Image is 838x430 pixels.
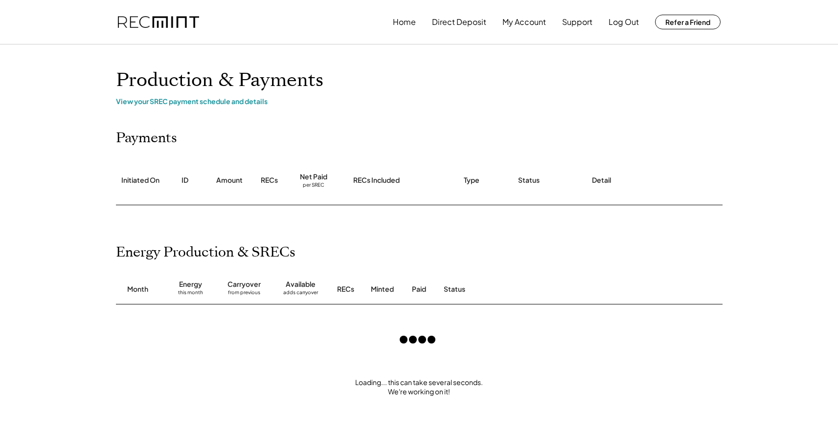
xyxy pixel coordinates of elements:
div: ID [181,175,188,185]
div: Initiated On [121,175,159,185]
div: Carryover [227,279,261,289]
div: RECs [261,175,278,185]
div: Net Paid [300,172,327,182]
button: Home [393,12,416,32]
div: Minted [371,284,394,294]
div: Paid [412,284,426,294]
div: from previous [228,289,260,299]
button: Refer a Friend [655,15,721,29]
button: My Account [502,12,546,32]
h1: Production & Payments [116,69,723,92]
div: this month [178,289,203,299]
div: adds carryover [283,289,318,299]
div: Available [286,279,316,289]
h2: Payments [116,130,177,147]
h2: Energy Production & SRECs [116,244,295,261]
div: per SREC [303,182,324,189]
div: Loading... this can take several seconds. We're working on it! [106,378,732,397]
div: Status [444,284,610,294]
div: Energy [179,279,202,289]
img: recmint-logotype%403x.png [118,16,199,28]
div: Type [464,175,479,185]
div: Month [127,284,148,294]
div: View your SREC payment schedule and details [116,97,723,106]
div: Status [518,175,540,185]
button: Support [562,12,592,32]
button: Log Out [609,12,639,32]
div: RECs Included [353,175,400,185]
button: Direct Deposit [432,12,486,32]
div: RECs [337,284,354,294]
div: Detail [592,175,611,185]
div: Amount [216,175,243,185]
